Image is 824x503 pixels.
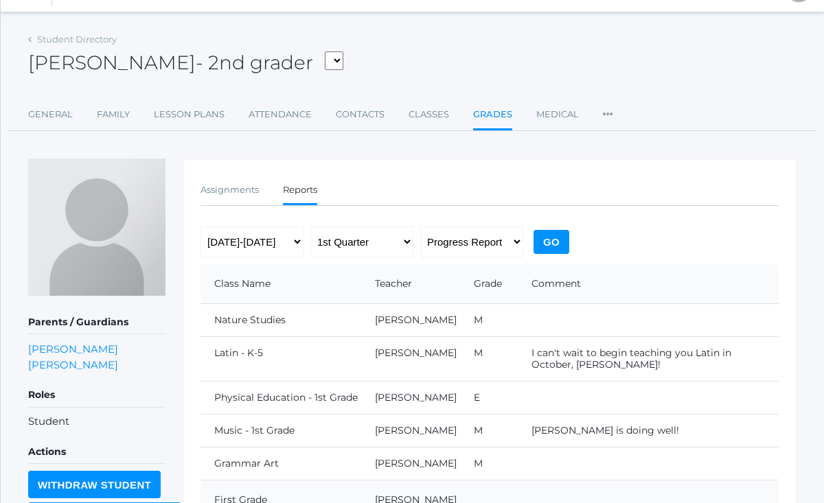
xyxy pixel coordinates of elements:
a: Family [97,101,130,128]
a: General [28,101,73,128]
a: Grades [473,101,512,130]
h5: Roles [28,384,165,407]
h5: Actions [28,441,165,464]
a: Assignments [201,176,259,204]
a: Latin - K-5 [214,347,263,359]
th: Teacher [361,264,460,304]
a: [PERSON_NAME] [28,341,118,357]
a: Lesson Plans [154,101,225,128]
a: Physical Education - 1st Grade [214,391,358,403]
td: M [460,304,518,337]
li: Student [28,414,165,430]
a: [PERSON_NAME] [375,391,457,403]
input: Withdraw Student [28,471,161,498]
h2: [PERSON_NAME] [28,52,343,73]
a: [PERSON_NAME] [375,424,457,436]
a: Contacts [336,101,385,128]
img: Benjamin Giddens [28,159,165,296]
span: - 2nd grader [196,51,313,74]
td: E [460,382,518,414]
th: Comment [518,264,779,304]
h5: Parents / Guardians [28,311,165,334]
a: Nature Studies [214,314,286,326]
td: I can't wait to begin teaching you Latin in October, [PERSON_NAME]! [518,337,779,382]
a: [PERSON_NAME] [375,314,457,326]
a: [PERSON_NAME] [28,357,118,373]
td: M [460,414,518,447]
th: Class Name [201,264,361,304]
a: [PERSON_NAME] [375,457,457,469]
input: Go [534,230,569,254]
a: Grammar Art [214,457,279,469]
a: Classes [409,101,449,128]
td: [PERSON_NAME] is doing well! [518,414,779,447]
a: Medical [536,101,579,128]
a: Student Directory [37,34,117,45]
a: Reports [283,176,317,206]
td: M [460,447,518,480]
a: [PERSON_NAME] [375,347,457,359]
th: Grade [460,264,518,304]
a: Attendance [249,101,312,128]
td: M [460,337,518,382]
a: Music - 1st Grade [214,424,295,436]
